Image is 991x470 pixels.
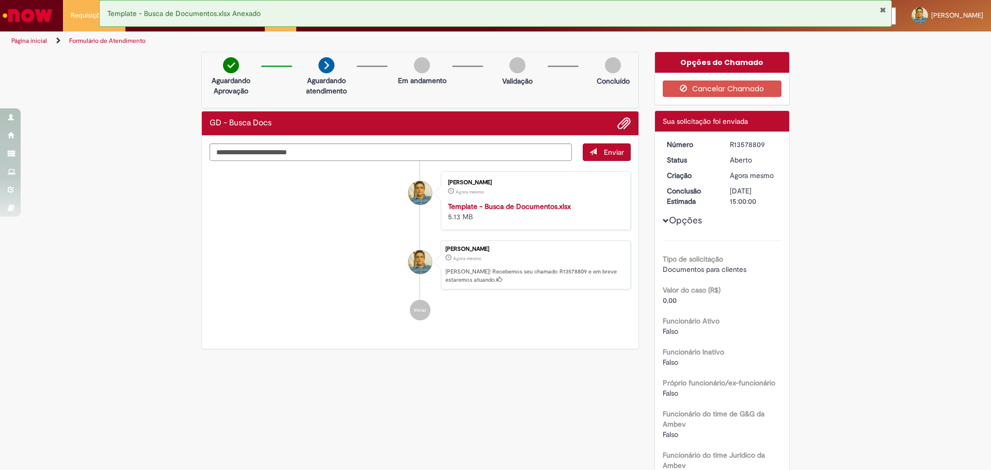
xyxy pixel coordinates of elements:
[210,240,631,290] li: Sergio Pereira De Araujo Filho
[663,347,724,356] b: Funcionário Inativo
[408,250,432,274] div: Sergio Pereira De Araujo Filho
[617,117,631,130] button: Adicionar anexos
[663,117,748,126] span: Sua solicitação foi enviada
[663,358,678,367] span: Falso
[663,265,746,274] span: Documentos para clientes
[408,181,432,205] div: Sergio Pereira De Araujo Filho
[663,316,720,326] b: Funcionário Ativo
[931,11,983,20] span: [PERSON_NAME]
[659,139,723,150] dt: Número
[730,186,778,206] div: [DATE] 15:00:00
[659,170,723,181] dt: Criação
[445,246,625,252] div: [PERSON_NAME]
[663,254,723,264] b: Tipo de solicitação
[655,52,790,73] div: Opções do Chamado
[730,171,774,180] time: 29/09/2025 17:15:17
[604,148,624,157] span: Enviar
[730,155,778,165] div: Aberto
[456,189,484,195] time: 29/09/2025 17:15:04
[730,139,778,150] div: R13578809
[301,75,351,96] p: Aguardando atendimento
[730,171,774,180] span: Agora mesmo
[448,180,620,186] div: [PERSON_NAME]
[730,170,778,181] div: 29/09/2025 18:15:17
[69,37,146,45] a: Formulário de Atendimento
[663,409,764,429] b: Funcionário do time de G&G da Ambev
[663,285,721,295] b: Valor do caso (R$)
[663,296,677,305] span: 0,00
[414,57,430,73] img: img-circle-grey.png
[456,189,484,195] span: Agora mesmo
[71,10,107,21] span: Requisições
[663,327,678,336] span: Falso
[210,119,271,128] h2: GD - Busca Docs Histórico de tíquete
[1,5,54,26] img: ServiceNow
[605,57,621,73] img: img-circle-grey.png
[597,76,630,86] p: Concluído
[107,9,261,18] span: Template - Busca de Documentos.xlsx Anexado
[663,388,678,398] span: Falso
[453,255,481,262] span: Agora mesmo
[206,75,256,96] p: Aguardando Aprovação
[659,186,723,206] dt: Conclusão Estimada
[448,201,620,222] div: 5.13 MB
[448,202,571,211] a: Template - Busca de Documentos.xlsx
[663,80,782,97] button: Cancelar Chamado
[210,143,572,161] textarea: Digite sua mensagem aqui...
[880,6,886,14] button: Fechar Notificação
[583,143,631,161] button: Enviar
[663,378,775,387] b: Próprio funcionário/ex-funcionário
[318,57,334,73] img: arrow-next.png
[659,155,723,165] dt: Status
[398,75,446,86] p: Em andamento
[445,268,625,284] p: [PERSON_NAME]! Recebemos seu chamado R13578809 e em breve estaremos atuando.
[509,57,525,73] img: img-circle-grey.png
[663,430,678,439] span: Falso
[223,57,239,73] img: check-circle-green.png
[453,255,481,262] time: 29/09/2025 17:15:17
[502,76,533,86] p: Validação
[210,161,631,331] ul: Histórico de tíquete
[8,31,653,51] ul: Trilhas de página
[11,37,47,45] a: Página inicial
[663,450,765,470] b: Funcionário do time Jurídico da Ambev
